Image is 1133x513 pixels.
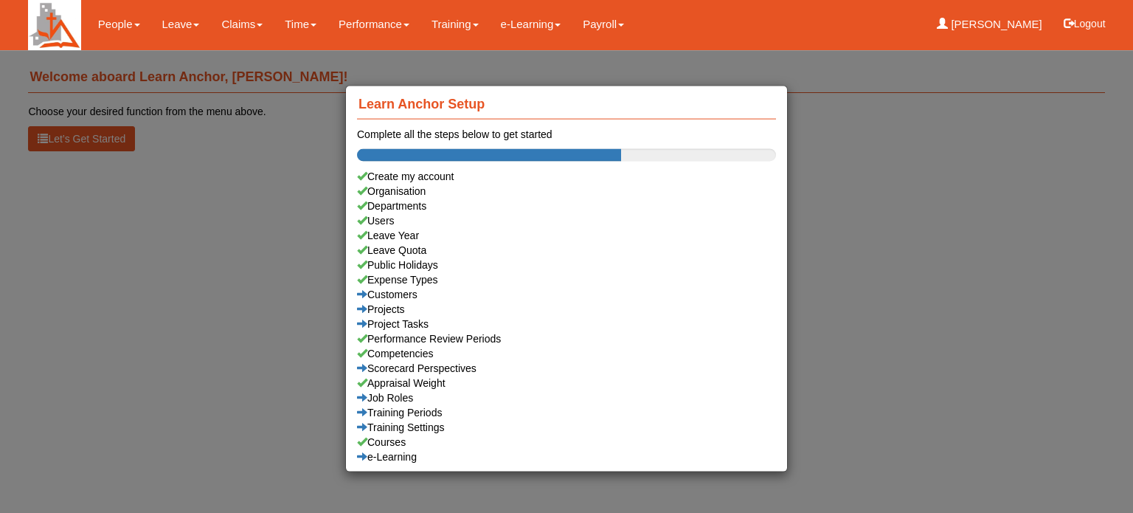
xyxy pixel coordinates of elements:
h4: Learn Anchor Setup [357,89,776,120]
a: Customers [357,287,776,302]
a: Training Periods [357,405,776,420]
a: Scorecard Perspectives [357,361,776,376]
a: Job Roles [357,390,776,405]
a: Public Holidays [357,258,776,272]
a: Organisation [357,184,776,199]
a: Training Settings [357,420,776,435]
div: Complete all the steps below to get started [357,127,776,142]
a: Performance Review Periods [357,331,776,346]
a: Courses [357,435,776,450]
iframe: chat widget [1071,454,1118,498]
a: Expense Types [357,272,776,287]
a: Appraisal Weight [357,376,776,390]
a: Project Tasks [357,317,776,331]
a: Leave Year [357,228,776,243]
a: Competencies [357,346,776,361]
a: e-Learning [357,450,776,464]
a: Users [357,213,776,228]
a: Projects [357,302,776,317]
a: Departments [357,199,776,213]
a: Leave Quota [357,243,776,258]
div: Create my account [357,169,776,184]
